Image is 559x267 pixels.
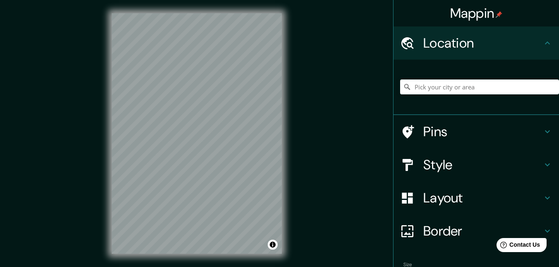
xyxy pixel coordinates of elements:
[393,181,559,214] div: Layout
[400,79,559,94] input: Pick your city or area
[423,190,542,206] h4: Layout
[423,156,542,173] h4: Style
[496,11,502,18] img: pin-icon.png
[485,235,550,258] iframe: Help widget launcher
[423,223,542,239] h4: Border
[423,35,542,51] h4: Location
[423,123,542,140] h4: Pins
[393,148,559,181] div: Style
[393,26,559,60] div: Location
[450,5,503,22] h4: Mappin
[393,214,559,248] div: Border
[112,13,282,254] canvas: Map
[393,115,559,148] div: Pins
[268,240,278,250] button: Toggle attribution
